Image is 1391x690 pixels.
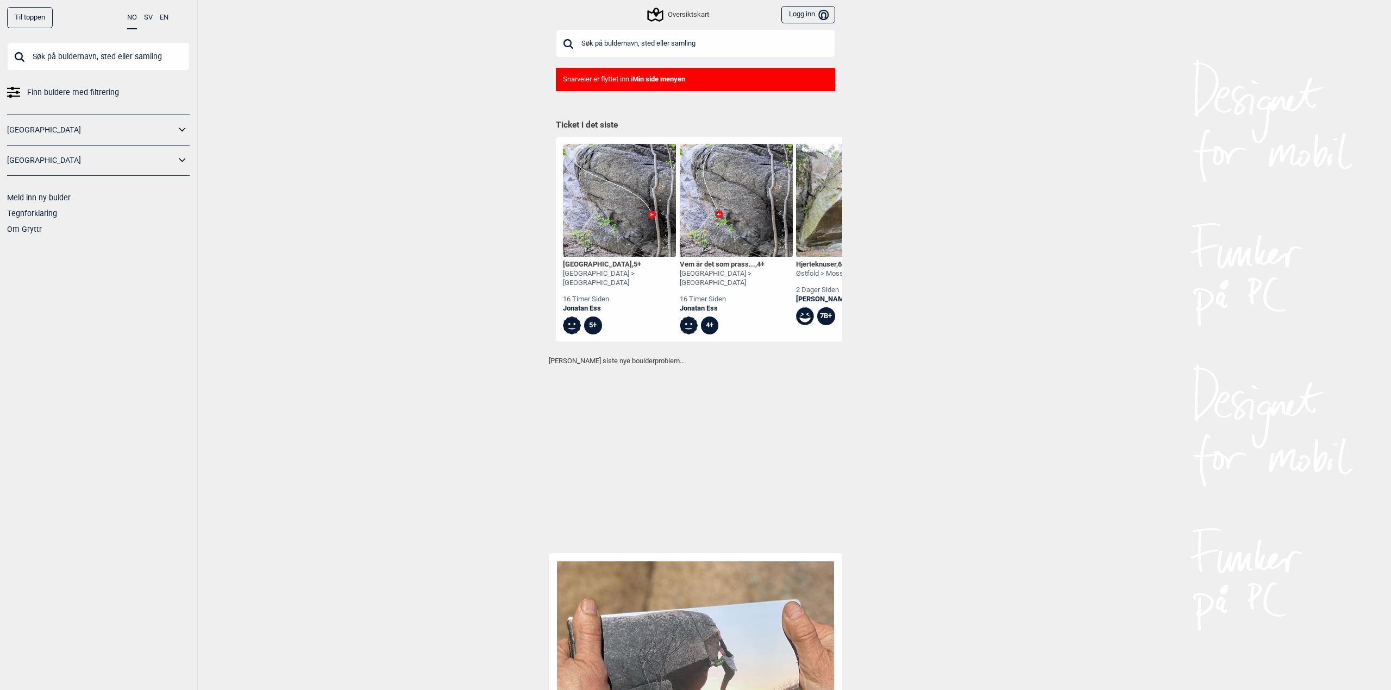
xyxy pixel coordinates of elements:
[680,304,793,313] a: Jonatan Ess
[701,316,719,334] div: 4+
[634,260,641,268] span: 5+
[563,260,676,269] div: [GEOGRAPHIC_DATA] ,
[584,316,602,334] div: 5+
[127,7,137,29] button: NO
[160,7,168,28] button: EN
[556,68,835,91] div: Snarveier er flyttet inn i
[563,144,676,257] img: Crimp boulevard
[680,260,793,269] div: Vem är det som prass... ,
[563,304,676,313] a: Jonatan Ess
[796,144,909,257] img: Hjerteknuser 220904
[7,122,176,138] a: [GEOGRAPHIC_DATA]
[7,85,190,100] a: Finn buldere med filtrering
[7,7,53,28] div: Til toppen
[556,119,835,131] h1: Ticket i det siste
[796,295,860,304] a: [PERSON_NAME]
[7,193,71,202] a: Meld inn ny bulder
[27,85,119,100] span: Finn buldere med filtrering
[7,209,57,218] a: Tegnforklaring
[144,7,153,28] button: SV
[556,29,835,58] input: Søk på buldernavn, sted eller samling
[781,6,835,24] button: Logg inn
[796,260,860,269] div: Hjerteknuser , Ψ
[838,260,847,268] span: 6C
[563,269,676,288] div: [GEOGRAPHIC_DATA] > [GEOGRAPHIC_DATA]
[632,75,685,83] b: Min side menyen
[680,269,793,288] div: [GEOGRAPHIC_DATA] > [GEOGRAPHIC_DATA]
[7,42,190,71] input: Søk på buldernavn, sted eller samling
[757,260,765,268] span: 4+
[563,295,676,304] div: 16 timer siden
[680,295,793,304] div: 16 timer siden
[7,153,176,168] a: [GEOGRAPHIC_DATA]
[7,225,42,233] a: Om Gryttr
[549,356,842,366] p: [PERSON_NAME] siste nye boulderproblem...
[796,286,860,295] div: 2 dager siden
[649,8,709,21] div: Oversiktskart
[817,307,835,325] div: 7B+
[680,144,793,257] img: Vem ar det som prasslar
[796,269,860,278] div: Østfold > Moss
